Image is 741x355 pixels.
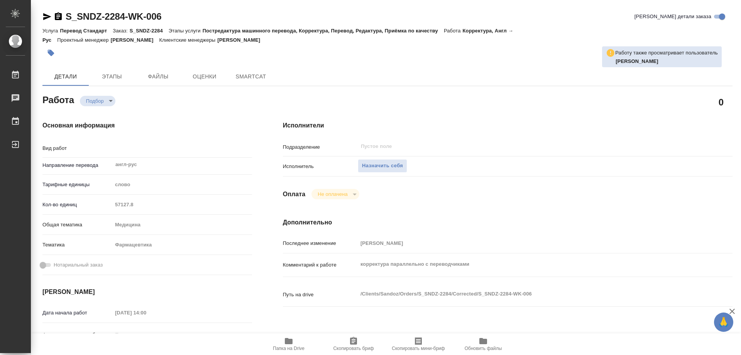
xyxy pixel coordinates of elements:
span: Папка на Drive [273,346,305,351]
input: Пустое поле [360,142,677,151]
span: Скопировать бриф [333,346,374,351]
span: Этапы [93,72,130,82]
button: Обновить файлы [451,333,516,355]
h4: Исполнители [283,121,733,130]
textarea: корректура параллельно с переводчиками [358,258,695,271]
h4: Оплата [283,190,306,199]
button: Не оплачена [315,191,350,197]
p: Работа [444,28,463,34]
button: Скопировать ссылку для ЯМессенджера [42,12,52,21]
span: Оценки [186,72,223,82]
p: Дата начала работ [42,309,112,317]
p: Работу также просматривает пользователь [615,49,718,57]
div: Подбор [311,189,359,199]
p: Заказ: [113,28,129,34]
p: Направление перевода [42,161,112,169]
p: [PERSON_NAME] [111,37,159,43]
span: SmartCat [232,72,269,82]
button: Добавить тэг [42,44,59,61]
p: S_SNDZ-2284 [130,28,169,34]
p: Клиентские менеджеры [159,37,218,43]
p: Тарифные единицы [42,181,112,189]
p: Горшкова Валентина [616,58,718,65]
div: Подбор [80,96,115,106]
button: Подбор [84,98,106,104]
p: Услуга [42,28,60,34]
a: S_SNDZ-2284-WK-006 [66,11,161,22]
span: 🙏 [717,314,730,330]
input: Пустое поле [112,307,180,318]
p: Постредактура машинного перевода, Корректура, Перевод, Редактура, Приёмка по качеству [203,28,444,34]
p: Исполнитель [283,163,358,170]
input: Пустое поле [358,238,695,249]
p: Вид работ [42,144,112,152]
p: Тематика [42,241,112,249]
h4: [PERSON_NAME] [42,287,252,297]
p: [PERSON_NAME] [217,37,266,43]
button: Папка на Drive [256,333,321,355]
p: Проектный менеджер [57,37,110,43]
button: Скопировать бриф [321,333,386,355]
button: Назначить себя [358,159,407,173]
h2: Работа [42,92,74,106]
span: Назначить себя [362,161,403,170]
div: слово [112,178,252,191]
h4: Дополнительно [283,218,733,227]
span: [PERSON_NAME] детали заказа [634,13,711,20]
span: Обновить файлы [465,346,502,351]
p: Общая тематика [42,221,112,229]
span: Файлы [140,72,177,82]
b: [PERSON_NAME] [616,58,658,64]
p: Подразделение [283,143,358,151]
input: Пустое поле [112,199,252,210]
div: Медицина [112,218,252,231]
h4: Основная информация [42,121,252,130]
span: Нотариальный заказ [54,261,103,269]
button: 🙏 [714,313,733,332]
h2: 0 [719,95,724,109]
button: Скопировать ссылку [54,12,63,21]
span: Скопировать мини-бриф [392,346,445,351]
textarea: /Clients/Sandoz/Orders/S_SNDZ-2284/Corrected/S_SNDZ-2284-WK-006 [358,287,695,301]
p: Последнее изменение [283,239,358,247]
button: Скопировать мини-бриф [386,333,451,355]
p: Кол-во единиц [42,201,112,209]
input: Пустое поле [112,329,180,340]
span: Детали [47,72,84,82]
p: Путь на drive [283,291,358,299]
p: Этапы услуги [169,28,203,34]
p: Комментарий к работе [283,261,358,269]
p: Факт. дата начала работ [42,331,112,339]
p: Перевод Стандарт [60,28,113,34]
div: Фармацевтика [112,238,252,251]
